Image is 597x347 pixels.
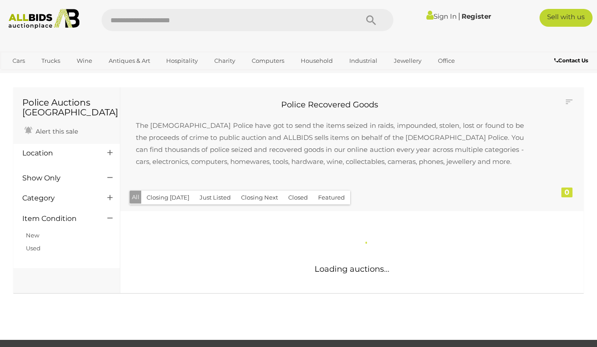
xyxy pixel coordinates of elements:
h4: Category [22,194,94,202]
a: New [26,232,39,239]
button: Closed [283,191,313,204]
a: Sports [7,68,37,83]
a: Industrial [343,53,383,68]
span: Loading auctions... [315,264,389,274]
a: Used [26,245,41,252]
a: Contact Us [554,56,590,65]
a: Hospitality [160,53,204,68]
button: Just Listed [194,191,236,204]
a: Alert this sale [22,124,80,137]
h4: Location [22,149,94,157]
button: Featured [313,191,350,204]
span: | [458,11,460,21]
a: Office [432,53,461,68]
b: Contact Us [554,57,588,64]
p: The [DEMOGRAPHIC_DATA] Police have got to send the items seized in raids, impounded, stolen, lost... [127,110,533,176]
a: Computers [246,53,290,68]
a: Antiques & Art [103,53,156,68]
img: Allbids.com.au [4,9,84,29]
a: Charity [209,53,241,68]
a: Wine [71,53,98,68]
h2: Police Recovered Goods [127,101,533,110]
div: 0 [561,188,572,197]
a: Trucks [36,53,66,68]
a: Sign In [426,12,457,20]
a: Cars [7,53,31,68]
a: Sell with us [540,9,593,27]
h1: Police Auctions [GEOGRAPHIC_DATA] [22,98,111,117]
button: Closing [DATE] [141,191,195,204]
a: Register [462,12,491,20]
a: Household [295,53,339,68]
button: Closing Next [236,191,283,204]
a: Jewellery [388,53,427,68]
button: Search [349,9,393,31]
span: Alert this sale [33,127,78,135]
h4: Item Condition [22,215,94,223]
button: All [130,191,142,204]
a: [GEOGRAPHIC_DATA] [41,68,116,83]
h4: Show Only [22,174,94,182]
